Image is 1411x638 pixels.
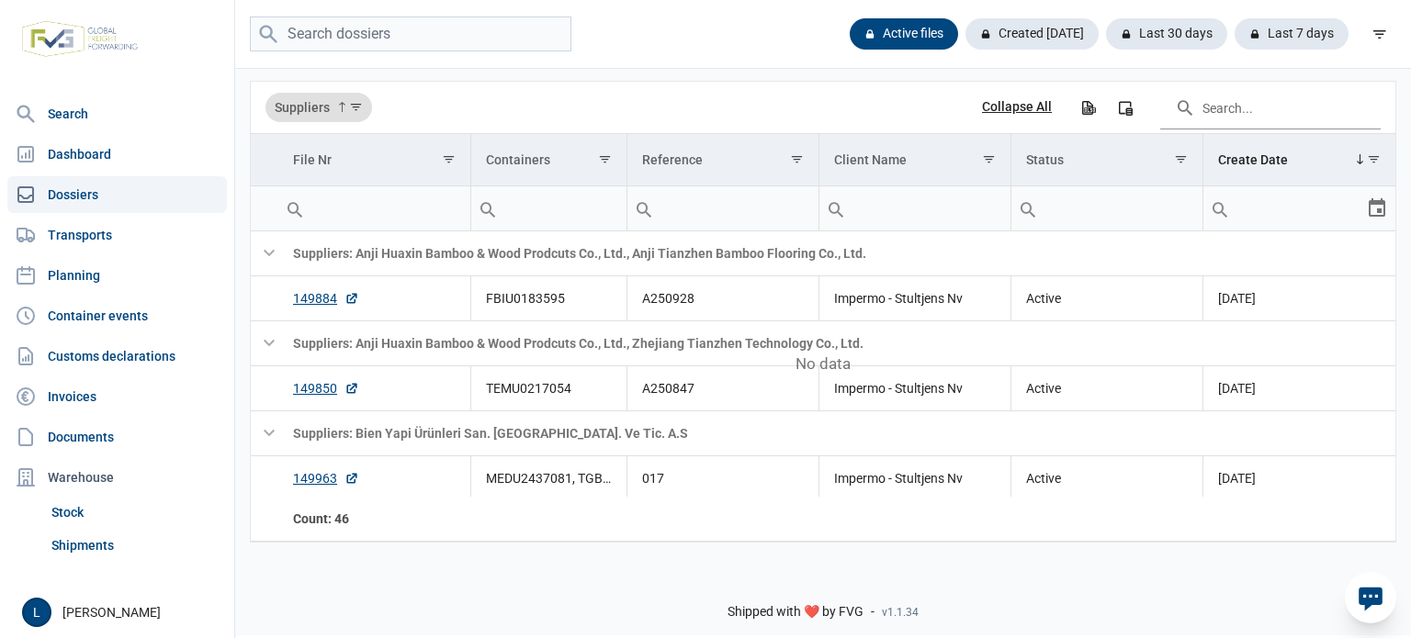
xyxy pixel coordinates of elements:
[790,152,804,166] span: Show filter options for column 'Reference'
[1109,91,1142,124] div: Column Chooser
[250,17,571,52] input: Search dossiers
[278,186,311,230] div: Search box
[7,136,227,173] a: Dashboard
[470,134,626,186] td: Column Containers
[251,321,278,366] td: Collapse
[1071,91,1104,124] div: Export all data to Excel
[882,605,919,620] span: v1.1.34
[598,152,612,166] span: Show filter options for column 'Containers'
[251,411,278,456] td: Collapse
[293,379,359,397] a: 149850
[1366,186,1388,230] div: Select
[44,496,227,529] a: Stock
[471,186,626,230] input: Filter cell
[1218,291,1256,306] span: [DATE]
[349,100,363,114] span: Show filter options for column 'Suppliers'
[470,366,626,411] td: TEMU0217054
[1011,276,1203,321] td: Active
[265,82,1381,133] div: Data grid toolbar
[251,231,278,276] td: Collapse
[44,529,227,562] a: Shipments
[626,186,818,231] td: Filter cell
[278,186,470,230] input: Filter cell
[1011,134,1203,186] td: Column Status
[471,186,504,230] div: Search box
[7,257,227,294] a: Planning
[7,217,227,253] a: Transports
[1011,186,1202,230] input: Filter cell
[470,456,626,501] td: MEDU2437081, TGBU3804203
[293,469,359,487] a: 149963
[1218,381,1256,396] span: [DATE]
[626,366,818,411] td: A250847
[1218,471,1256,486] span: [DATE]
[1218,152,1288,167] div: Create Date
[1011,456,1203,501] td: Active
[1011,186,1203,231] td: Filter cell
[1363,17,1396,50] div: filter
[293,509,456,528] div: File Nr Count: 46
[293,289,359,308] a: 149884
[626,276,818,321] td: A250928
[627,186,660,230] div: Search box
[1203,186,1395,231] td: Filter cell
[7,378,227,415] a: Invoices
[818,456,1010,501] td: Impermo - Stultjens Nv
[278,231,1395,276] td: Suppliers: Anji Huaxin Bamboo & Wood Prodcuts Co., Ltd., Anji Tianzhen Bamboo Flooring Co., Ltd.
[819,186,852,230] div: Search box
[486,152,550,167] div: Containers
[982,152,996,166] span: Show filter options for column 'Client Name'
[293,152,332,167] div: File Nr
[728,604,864,621] span: Shipped with ❤️ by FVG
[470,276,626,321] td: FBIU0183595
[1203,186,1236,230] div: Search box
[251,354,1395,375] span: No data
[1367,152,1381,166] span: Show filter options for column 'Create Date'
[470,186,626,231] td: Filter cell
[871,604,875,621] span: -
[1174,152,1188,166] span: Show filter options for column 'Status'
[626,134,818,186] td: Column Reference
[22,598,51,627] button: L
[7,95,227,132] a: Search
[7,176,227,213] a: Dossiers
[627,186,818,230] input: Filter cell
[982,99,1052,116] div: Collapse All
[819,186,1010,230] input: Filter cell
[1203,186,1366,230] input: Filter cell
[278,411,1395,456] td: Suppliers: Bien Yapi Ürünleri San. [GEOGRAPHIC_DATA]. Ve Tic. A.S
[7,297,227,334] a: Container events
[442,152,456,166] span: Show filter options for column 'File Nr'
[850,18,958,50] div: Active files
[1106,18,1227,50] div: Last 30 days
[965,18,1099,50] div: Created [DATE]
[278,321,1395,366] td: Suppliers: Anji Huaxin Bamboo & Wood Prodcuts Co., Ltd., Zhejiang Tianzhen Technology Co., Ltd.
[818,276,1010,321] td: Impermo - Stultjens Nv
[834,152,907,167] div: Client Name
[818,366,1010,411] td: Impermo - Stultjens Nv
[22,598,223,627] div: [PERSON_NAME]
[7,419,227,455] a: Documents
[265,93,372,122] div: Suppliers
[818,134,1010,186] td: Column Client Name
[1011,366,1203,411] td: Active
[15,14,145,64] img: FVG - Global freight forwarding
[642,152,703,167] div: Reference
[1160,85,1381,129] input: Search in the data grid
[1011,186,1044,230] div: Search box
[818,186,1010,231] td: Filter cell
[1026,152,1064,167] div: Status
[7,459,227,496] div: Warehouse
[1203,134,1395,186] td: Column Create Date
[278,134,470,186] td: Column File Nr
[1235,18,1349,50] div: Last 7 days
[7,338,227,375] a: Customs declarations
[626,456,818,501] td: 017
